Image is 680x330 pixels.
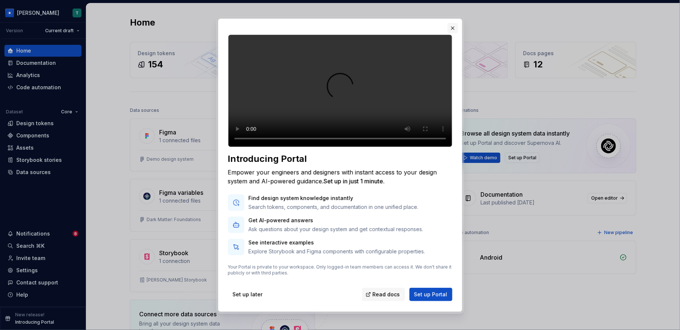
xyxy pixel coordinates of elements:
span: Set up in just 1 minute. [324,177,385,185]
p: Get AI-powered answers [249,217,423,224]
button: Set up Portal [409,288,452,301]
a: Read docs [362,288,405,301]
div: Empower your engineers and designers with instant access to your design system and AI-powered gui... [228,168,452,186]
p: Your Portal is private to your workspace. Only logged-in team members can access it. We don't sha... [228,264,452,276]
span: Set up Portal [414,291,448,298]
button: Set up later [228,288,268,301]
span: Read docs [373,291,400,298]
p: See interactive examples [249,239,425,246]
p: Search tokens, components, and documentation in one unified place. [249,203,419,211]
div: Introducing Portal [228,153,452,165]
span: Set up later [233,291,263,298]
p: Explore Storybook and Figma components with configurable properties. [249,248,425,255]
p: Ask questions about your design system and get contextual responses. [249,226,423,233]
p: Find design system knowledge instantly [249,194,419,202]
